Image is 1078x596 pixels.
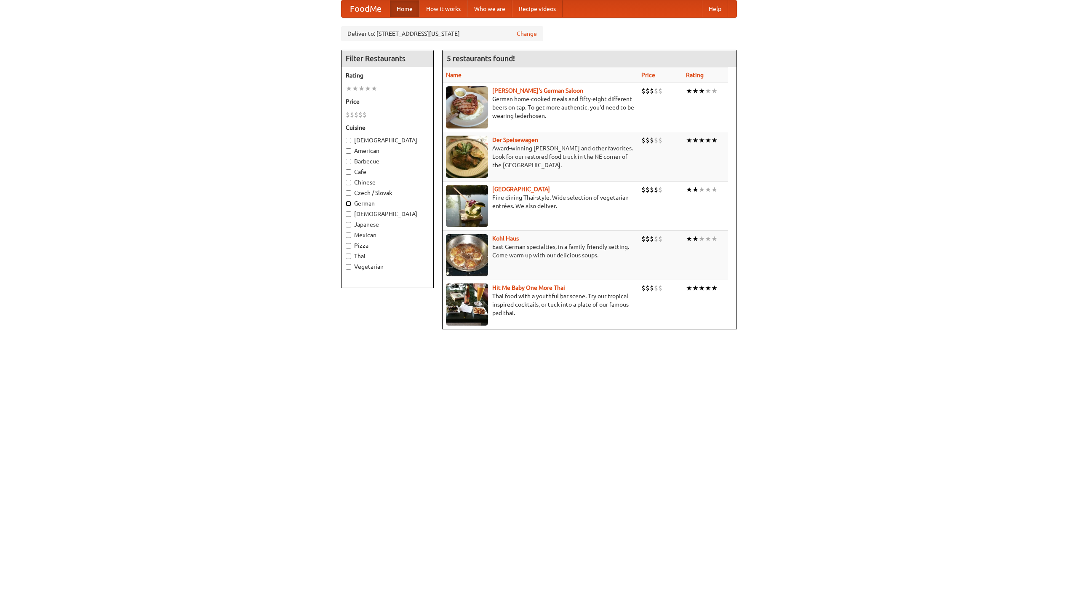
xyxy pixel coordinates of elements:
li: $ [654,136,658,145]
h5: Price [346,97,429,106]
li: $ [354,110,358,119]
h5: Rating [346,71,429,80]
a: Who we are [467,0,512,17]
li: ★ [699,234,705,243]
li: $ [658,185,662,194]
input: Cafe [346,169,351,175]
li: ★ [711,234,718,243]
ng-pluralize: 5 restaurants found! [447,54,515,62]
a: [PERSON_NAME]'s German Saloon [492,87,583,94]
input: German [346,201,351,206]
label: German [346,199,429,208]
li: $ [654,234,658,243]
input: Mexican [346,233,351,238]
li: ★ [699,283,705,293]
a: Price [641,72,655,78]
li: $ [646,86,650,96]
p: Award-winning [PERSON_NAME] and other favorites. Look for our restored food truck in the NE corne... [446,144,635,169]
li: ★ [705,86,711,96]
li: $ [350,110,354,119]
li: $ [358,110,363,119]
li: ★ [699,185,705,194]
p: East German specialties, in a family-friendly setting. Come warm up with our delicious soups. [446,243,635,259]
li: $ [650,283,654,293]
h4: Filter Restaurants [342,50,433,67]
a: Change [517,29,537,38]
li: ★ [365,84,371,93]
li: $ [650,136,654,145]
li: ★ [692,234,699,243]
input: Japanese [346,222,351,227]
li: ★ [692,86,699,96]
li: ★ [358,84,365,93]
label: Chinese [346,178,429,187]
li: $ [658,283,662,293]
li: ★ [699,86,705,96]
li: ★ [692,136,699,145]
li: ★ [352,84,358,93]
li: $ [658,136,662,145]
a: Name [446,72,462,78]
input: Chinese [346,180,351,185]
label: Barbecue [346,157,429,166]
a: Hit Me Baby One More Thai [492,284,565,291]
li: ★ [686,234,692,243]
label: American [346,147,429,155]
label: [DEMOGRAPHIC_DATA] [346,210,429,218]
li: ★ [686,283,692,293]
a: How it works [419,0,467,17]
div: Deliver to: [STREET_ADDRESS][US_STATE] [341,26,543,41]
li: ★ [699,136,705,145]
li: $ [654,283,658,293]
input: Pizza [346,243,351,249]
li: ★ [686,136,692,145]
li: $ [641,234,646,243]
input: [DEMOGRAPHIC_DATA] [346,211,351,217]
li: ★ [711,283,718,293]
input: American [346,148,351,154]
li: $ [646,185,650,194]
li: ★ [705,283,711,293]
input: Barbecue [346,159,351,164]
li: ★ [692,283,699,293]
input: [DEMOGRAPHIC_DATA] [346,138,351,143]
label: Czech / Slovak [346,189,429,197]
label: Pizza [346,241,429,250]
li: $ [346,110,350,119]
a: Home [390,0,419,17]
li: ★ [705,136,711,145]
li: ★ [371,84,377,93]
li: ★ [686,185,692,194]
a: Der Speisewagen [492,136,538,143]
li: ★ [346,84,352,93]
a: Kohl Haus [492,235,519,242]
img: babythai.jpg [446,283,488,326]
label: Mexican [346,231,429,239]
img: kohlhaus.jpg [446,234,488,276]
a: Rating [686,72,704,78]
li: $ [650,234,654,243]
label: [DEMOGRAPHIC_DATA] [346,136,429,144]
label: Cafe [346,168,429,176]
li: $ [646,283,650,293]
a: [GEOGRAPHIC_DATA] [492,186,550,192]
p: Thai food with a youthful bar scene. Try our tropical inspired cocktails, or tuck into a plate of... [446,292,635,317]
label: Thai [346,252,429,260]
li: $ [654,185,658,194]
li: ★ [705,234,711,243]
h5: Cuisine [346,123,429,132]
p: German home-cooked meals and fifty-eight different beers on tap. To get more authentic, you'd nee... [446,95,635,120]
img: satay.jpg [446,185,488,227]
li: $ [650,185,654,194]
li: ★ [692,185,699,194]
a: FoodMe [342,0,390,17]
img: esthers.jpg [446,86,488,128]
li: $ [646,234,650,243]
li: $ [654,86,658,96]
li: ★ [711,185,718,194]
